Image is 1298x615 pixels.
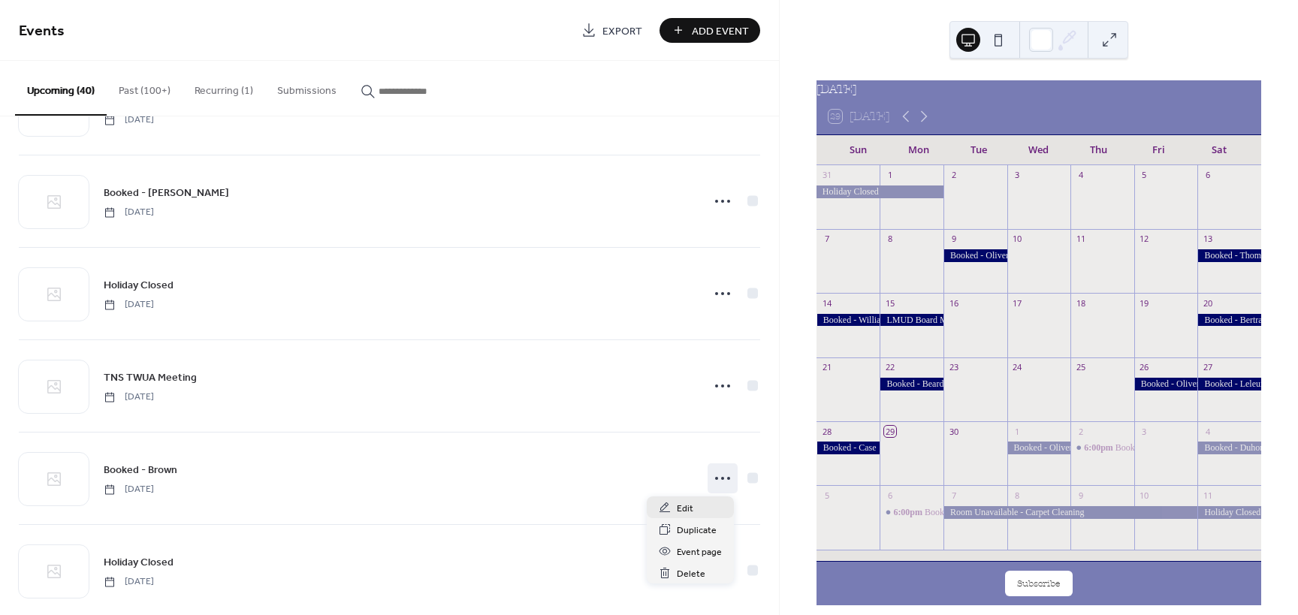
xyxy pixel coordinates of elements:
div: Booked - Case [817,442,880,454]
div: 13 [1202,234,1213,245]
div: Booked - Duhon [1197,442,1261,454]
button: Recurring (1) [183,61,265,114]
div: 4 [1075,170,1086,181]
a: TNS TWUA Meeting [104,369,197,386]
div: 1 [884,170,895,181]
div: Booked - Beard [880,378,943,390]
div: 10 [1012,234,1023,245]
div: 6 [1202,170,1213,181]
div: 7 [948,490,959,501]
div: Fri [1129,135,1189,165]
span: 6:00pm [1084,442,1115,454]
a: Holiday Closed [104,276,174,294]
span: Holiday Closed [104,555,174,571]
div: 1 [1012,426,1023,437]
div: 4 [1202,426,1213,437]
div: Tue [949,135,1009,165]
div: Room Unavailable - Carpet Cleaning [943,506,1197,519]
div: 21 [821,362,832,373]
div: 5 [1139,170,1150,181]
div: 29 [884,426,895,437]
div: Booked Westwood Heights HOA [1070,442,1134,454]
div: Booked - Tranquility Forest HOA [925,506,1047,519]
div: 9 [1075,490,1086,501]
span: TNS TWUA Meeting [104,370,197,386]
div: 25 [1075,362,1086,373]
div: Thu [1069,135,1129,165]
button: Subscribe [1005,571,1073,596]
div: 9 [948,234,959,245]
div: Booked - Williamson [817,314,880,327]
div: 3 [1012,170,1023,181]
div: Booked - Thompson [1197,249,1261,262]
div: Sun [829,135,889,165]
div: [DATE] [817,80,1261,98]
div: 8 [884,234,895,245]
a: Booked - [PERSON_NAME] [104,184,229,201]
div: 11 [1075,234,1086,245]
button: Add Event [660,18,760,43]
div: 10 [1139,490,1150,501]
span: Events [19,17,65,46]
div: 28 [821,426,832,437]
span: Duplicate [677,523,717,538]
div: 19 [1139,297,1150,309]
div: 6 [884,490,895,501]
div: 18 [1075,297,1086,309]
div: Mon [889,135,949,165]
span: Booked - [PERSON_NAME] [104,185,229,201]
a: Export [570,18,654,43]
div: 31 [821,170,832,181]
a: Booked - Brown [104,461,177,478]
span: Add Event [692,23,749,39]
div: Booked - Tranquility Forest HOA [880,506,943,519]
span: [DATE] [104,483,154,496]
div: Booked - Oliveros PC [1007,442,1071,454]
span: [DATE] [104,113,154,127]
button: Submissions [265,61,349,114]
span: Delete [677,566,705,582]
div: 12 [1139,234,1150,245]
div: 2 [948,170,959,181]
span: [DATE] [104,298,154,312]
span: Edit [677,501,693,517]
div: 7 [821,234,832,245]
div: 14 [821,297,832,309]
div: 5 [821,490,832,501]
div: Booked - Leleux [1197,378,1261,390]
div: 24 [1012,362,1023,373]
div: 30 [948,426,959,437]
div: Holiday Closed [817,185,943,198]
span: [DATE] [104,206,154,219]
div: 3 [1139,426,1150,437]
div: Holiday Closed [1197,506,1261,519]
span: Booked - Brown [104,463,177,478]
span: Event page [677,544,722,560]
button: Past (100+) [107,61,183,114]
div: 17 [1012,297,1023,309]
div: Booked - Oliveros, P.C. [1134,378,1198,390]
div: 22 [884,362,895,373]
div: Booked - Oliveros.P.C [943,249,1007,262]
div: 8 [1012,490,1023,501]
span: [DATE] [104,390,154,404]
div: Sat [1189,135,1249,165]
span: Export [602,23,642,39]
div: LMUD Board Meeting [880,314,943,327]
div: 20 [1202,297,1213,309]
div: 16 [948,297,959,309]
div: Booked [GEOGRAPHIC_DATA] HOA [1115,442,1260,454]
div: 26 [1139,362,1150,373]
div: 15 [884,297,895,309]
button: Upcoming (40) [15,61,107,116]
span: 6:00pm [893,506,925,519]
span: Holiday Closed [104,278,174,294]
a: Holiday Closed [104,553,174,571]
div: Wed [1009,135,1069,165]
div: 23 [948,362,959,373]
span: [DATE] [104,575,154,589]
div: 27 [1202,362,1213,373]
div: 2 [1075,426,1086,437]
div: 11 [1202,490,1213,501]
